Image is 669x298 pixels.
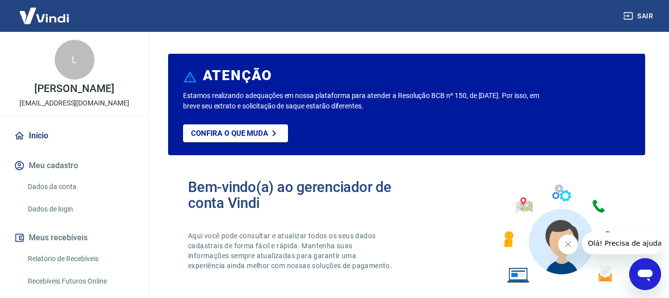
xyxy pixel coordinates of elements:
p: [EMAIL_ADDRESS][DOMAIN_NAME] [19,98,129,108]
img: Vindi [12,0,77,31]
a: Recebíveis Futuros Online [24,271,137,292]
img: Imagem de um avatar masculino com diversos icones exemplificando as funcionalidades do gerenciado... [495,179,625,289]
p: Estamos realizando adequações em nossa plataforma para atender a Resolução BCB nº 150, de [DATE].... [183,91,541,111]
button: Meus recebíveis [12,227,137,249]
p: Aqui você pode consultar e atualizar todos os seus dados cadastrais de forma fácil e rápida. Mant... [188,231,394,271]
iframe: Mensagem da empresa [582,232,661,254]
a: Relatório de Recebíveis [24,249,137,269]
a: Início [12,125,137,147]
iframe: Botão para abrir a janela de mensagens [629,258,661,290]
p: [PERSON_NAME] [34,84,114,94]
a: Dados de login [24,199,137,219]
button: Sair [621,7,657,25]
p: Confira o que muda [191,129,268,138]
div: L [55,40,95,80]
a: Confira o que muda [183,124,288,142]
h2: Bem-vindo(a) ao gerenciador de conta Vindi [188,179,407,211]
iframe: Fechar mensagem [558,234,578,254]
a: Dados da conta [24,177,137,197]
span: Olá! Precisa de ajuda? [6,7,84,15]
button: Meu cadastro [12,155,137,177]
h6: ATENÇÃO [203,71,272,81]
